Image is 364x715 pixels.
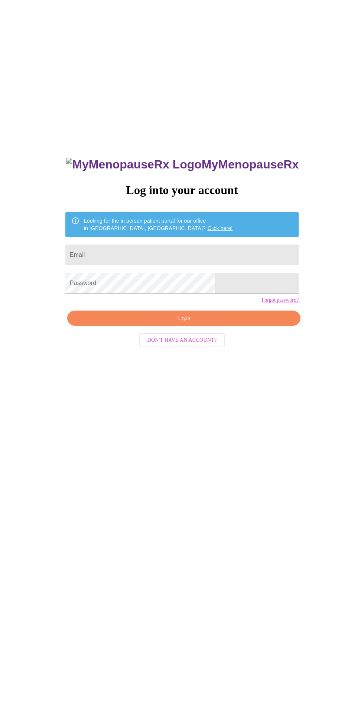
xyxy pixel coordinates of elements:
button: Don't have an account? [139,333,225,348]
div: Looking for the in person patient portal for our office in [GEOGRAPHIC_DATA], [GEOGRAPHIC_DATA]? [84,214,233,235]
a: Don't have an account? [137,337,227,343]
span: Login [76,314,292,323]
h3: Log into your account [65,183,299,197]
a: Click here! [208,225,233,231]
a: Forgot password? [261,297,299,303]
img: MyMenopauseRx Logo [66,158,201,171]
span: Don't have an account? [147,336,217,345]
button: Login [67,311,300,326]
h3: MyMenopauseRx [66,158,299,171]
